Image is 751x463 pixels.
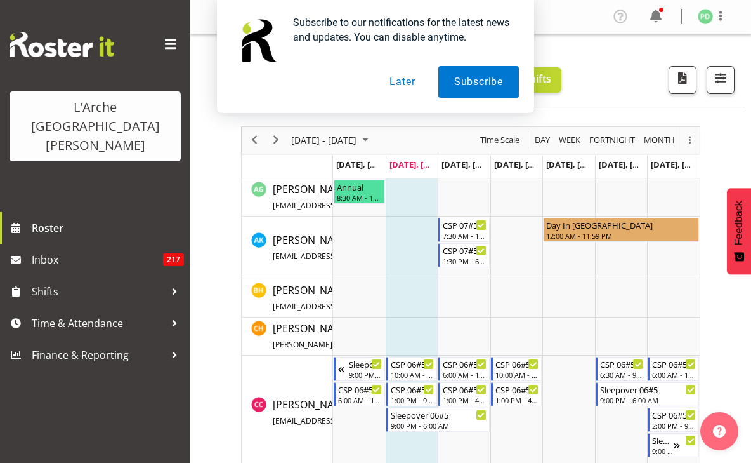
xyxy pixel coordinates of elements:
[391,358,434,370] div: CSP 06#5
[443,256,487,266] div: 1:30 PM - 6:30 PM
[543,218,699,242] div: Aman Kaur"s event - Day In Lieu Begin From Friday, October 3, 2025 at 12:00:00 AM GMT+13:00 Ends ...
[268,132,285,148] button: Next
[337,192,382,203] div: 8:30 AM - 11:59 PM
[287,127,376,154] div: Sep 29 - Oct 05, 2025
[438,66,519,98] button: Subscribe
[443,244,487,257] div: CSP 07#5
[273,397,454,427] a: [PERSON_NAME][EMAIL_ADDRESS][DOMAIN_NAME]
[600,383,696,396] div: Sleepover 06#5
[273,233,450,262] span: [PERSON_NAME]
[443,395,487,405] div: 1:00 PM - 4:00 PM
[242,279,333,318] td: Ben Hammond resource
[391,395,434,405] div: 1:00 PM - 9:00 PM
[391,370,434,380] div: 10:00 AM - 12:30 PM
[652,434,674,446] div: Sleepover 06#5
[283,15,519,44] div: Subscribe to our notifications for the latest news and updates. You can disable anytime.
[600,395,696,405] div: 9:00 PM - 6:00 AM
[679,127,700,154] div: overflow
[386,408,490,432] div: Crissandra Cruz"s event - Sleepover 06#5 Begin From Tuesday, September 30, 2025 at 9:00:00 PM GMT...
[334,357,385,381] div: Crissandra Cruz"s event - Sleepover 06#5 Begin From Sunday, September 28, 2025 at 9:00:00 PM GMT+...
[386,357,438,381] div: Crissandra Cruz"s event - CSP 06#5 Begin From Tuesday, September 30, 2025 at 10:00:00 AM GMT+13:0...
[374,66,431,98] button: Later
[438,243,490,267] div: Aman Kaur"s event - CSP 07#5 Begin From Wednesday, October 1, 2025 at 1:30:00 PM GMT+13:00 Ends A...
[244,127,265,154] div: previous period
[338,395,382,405] div: 6:00 AM - 10:00 AM
[491,382,542,406] div: Crissandra Cruz"s event - CSP 06#5 Begin From Thursday, October 2, 2025 at 1:00:00 PM GMT+13:00 E...
[273,232,450,263] a: [PERSON_NAME][EMAIL_ADDRESS][DOMAIN_NAME]
[273,321,569,351] span: [PERSON_NAME]
[495,383,539,396] div: CSP 06#5
[713,425,726,438] img: help-xxl-2.png
[495,358,539,370] div: CSP 06#5
[349,370,382,380] div: 9:00 PM - 6:00 AM
[587,132,637,148] button: Fortnight
[438,218,490,242] div: Aman Kaur"s event - CSP 07#5 Begin From Wednesday, October 1, 2025 at 7:30:00 AM GMT+13:00 Ends A...
[596,382,699,406] div: Crissandra Cruz"s event - Sleepover 06#5 Begin From Saturday, October 4, 2025 at 9:00:00 PM GMT+1...
[651,159,709,170] span: [DATE], [DATE]
[273,283,450,313] a: [PERSON_NAME][EMAIL_ADDRESS][DOMAIN_NAME]
[389,159,447,170] span: [DATE], [DATE]
[386,382,438,406] div: Crissandra Cruz"s event - CSP 06#5 Begin From Tuesday, September 30, 2025 at 1:00:00 PM GMT+13:00...
[443,231,487,241] div: 7:30 AM - 1:00 PM
[648,357,699,381] div: Crissandra Cruz"s event - CSP 06#5 Begin From Sunday, October 5, 2025 at 6:00:00 AM GMT+13:00 End...
[600,358,644,370] div: CSP 06#5
[495,395,539,405] div: 1:00 PM - 4:00 PM
[273,200,399,211] span: [EMAIL_ADDRESS][DOMAIN_NAME]
[596,357,647,381] div: Crissandra Cruz"s event - CSP 06#5 Begin From Saturday, October 4, 2025 at 6:30:00 AM GMT+13:00 E...
[441,159,499,170] span: [DATE], [DATE]
[495,370,539,380] div: 10:00 AM - 12:30 PM
[652,370,696,380] div: 6:00 AM - 1:00 PM
[558,132,582,148] span: Week
[727,188,751,274] button: Feedback - Show survey
[163,253,184,266] span: 217
[557,132,583,148] button: Timeline Week
[337,180,382,193] div: Annual
[338,383,382,396] div: CSP 06#5
[242,318,333,356] td: Christopher Hill resource
[246,132,263,148] button: Previous
[652,358,696,370] div: CSP 06#5
[546,159,604,170] span: [DATE], [DATE]
[32,250,163,269] span: Inbox
[273,182,450,212] a: [PERSON_NAME][EMAIL_ADDRESS][DOMAIN_NAME]
[349,358,382,370] div: Sleepover 06#5
[273,301,399,312] span: [EMAIL_ADDRESS][DOMAIN_NAME]
[642,132,677,148] button: Timeline Month
[336,159,394,170] span: [DATE], [DATE]
[546,231,696,241] div: 12:00 AM - 11:59 PM
[32,282,165,301] span: Shifts
[652,420,696,431] div: 2:00 PM - 9:00 PM
[391,383,434,396] div: CSP 06#5
[334,382,385,406] div: Crissandra Cruz"s event - CSP 06#5 Begin From Monday, September 29, 2025 at 6:00:00 AM GMT+13:00 ...
[232,15,283,66] img: notification icon
[273,398,454,427] span: [PERSON_NAME]
[443,358,487,370] div: CSP 06#5
[391,420,487,431] div: 9:00 PM - 6:00 AM
[290,132,358,148] span: [DATE] - [DATE]
[443,383,487,396] div: CSP 06#5
[289,132,374,148] button: September 2025
[242,178,333,217] td: Adrian Garduque resource
[438,357,490,381] div: Crissandra Cruz"s event - CSP 06#5 Begin From Wednesday, October 1, 2025 at 6:00:00 AM GMT+13:00 ...
[652,446,674,456] div: 9:00 PM - 6:00 AM
[32,346,165,365] span: Finance & Reporting
[443,370,487,380] div: 6:00 AM - 12:30 PM
[273,283,450,312] span: [PERSON_NAME]
[32,314,165,333] span: Time & Attendance
[443,218,487,231] div: CSP 07#5
[273,251,399,262] span: [EMAIL_ADDRESS][DOMAIN_NAME]
[242,217,333,279] td: Aman Kaur resource
[733,201,745,245] span: Feedback
[648,433,699,457] div: Crissandra Cruz"s event - Sleepover 06#5 Begin From Sunday, October 5, 2025 at 9:00:00 PM GMT+13:...
[600,370,644,380] div: 6:30 AM - 9:00 PM
[265,127,287,154] div: next period
[273,339,518,350] span: [PERSON_NAME][EMAIL_ADDRESS][DOMAIN_NAME][PERSON_NAME]
[533,132,552,148] button: Timeline Day
[652,408,696,421] div: CSP 06#5
[533,132,551,148] span: Day
[479,132,521,148] span: Time Scale
[391,408,487,421] div: Sleepover 06#5
[273,182,450,211] span: [PERSON_NAME]
[599,159,656,170] span: [DATE], [DATE]
[546,218,696,231] div: Day In [GEOGRAPHIC_DATA]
